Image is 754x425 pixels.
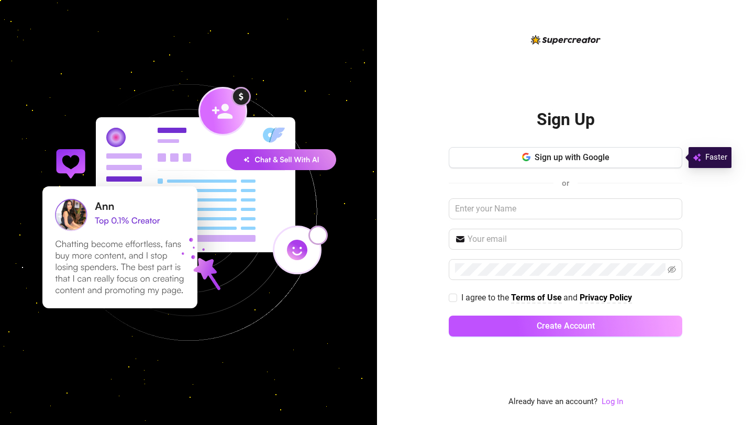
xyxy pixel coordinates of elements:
[580,293,632,303] strong: Privacy Policy
[562,178,569,188] span: or
[693,151,701,164] img: svg%3e
[580,293,632,304] a: Privacy Policy
[7,31,370,394] img: signup-background-D0MIrEPF.svg
[511,293,562,303] strong: Terms of Use
[535,152,609,162] span: Sign up with Google
[537,321,595,331] span: Create Account
[449,147,682,168] button: Sign up with Google
[705,151,727,164] span: Faster
[508,396,597,408] span: Already have an account?
[461,293,511,303] span: I agree to the
[531,35,601,44] img: logo-BBDzfeDw.svg
[602,397,623,406] a: Log In
[468,233,676,245] input: Your email
[537,109,595,130] h2: Sign Up
[668,265,676,274] span: eye-invisible
[511,293,562,304] a: Terms of Use
[449,198,682,219] input: Enter your Name
[602,396,623,408] a: Log In
[563,293,580,303] span: and
[449,316,682,337] button: Create Account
